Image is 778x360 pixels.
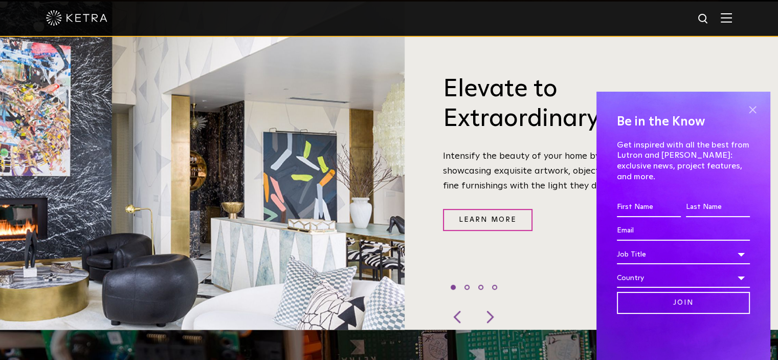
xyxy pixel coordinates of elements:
p: Get inspired with all the best from Lutron and [PERSON_NAME]: exclusive news, project features, a... [617,140,750,182]
span: Intensify the beauty of your home by showcasing exquisite artwork, objects, and fine furnishings ... [443,152,627,190]
h3: Elevate to Extraordinary [443,75,635,134]
img: ketra-logo-2019-white [46,10,107,26]
input: Email [617,221,750,241]
div: Country [617,268,750,288]
input: First Name [617,198,681,217]
h4: Be in the Know [617,112,750,132]
input: Join [617,292,750,314]
input: Last Name [686,198,750,217]
a: Learn More [443,209,532,231]
div: Job Title [617,245,750,264]
img: search icon [697,13,710,26]
img: Hamburger%20Nav.svg [721,13,732,23]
